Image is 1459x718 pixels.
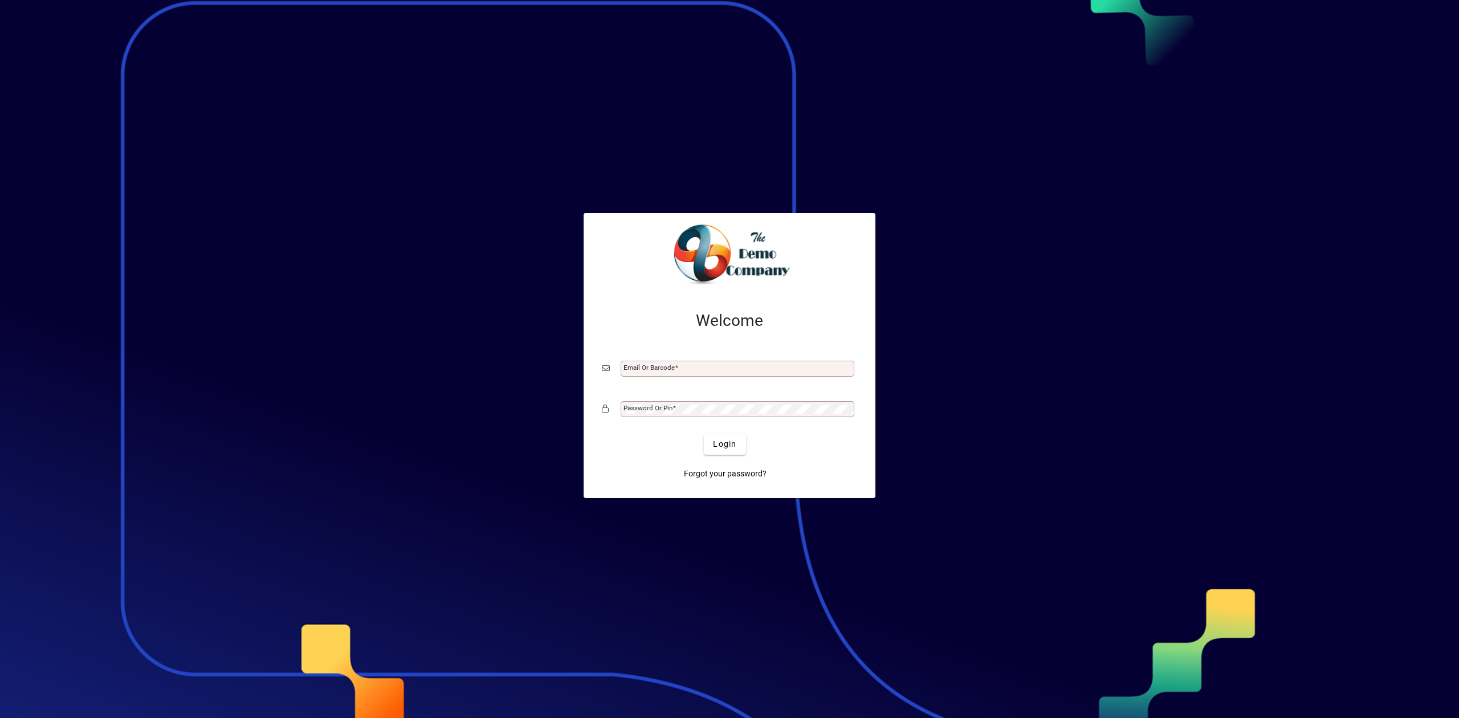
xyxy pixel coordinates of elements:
[623,364,675,372] mat-label: Email or Barcode
[684,468,767,480] span: Forgot your password?
[679,464,771,484] a: Forgot your password?
[713,438,736,450] span: Login
[602,311,857,331] h2: Welcome
[623,404,673,412] mat-label: Password or Pin
[704,434,745,455] button: Login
